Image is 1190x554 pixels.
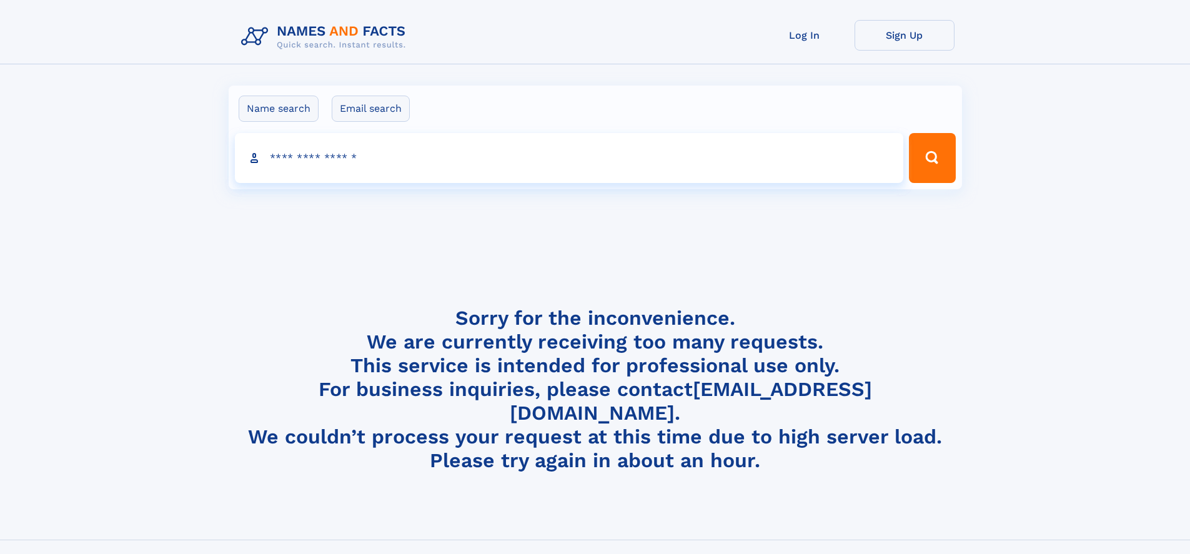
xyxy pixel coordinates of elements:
[510,377,872,425] a: [EMAIL_ADDRESS][DOMAIN_NAME]
[909,133,955,183] button: Search Button
[235,133,904,183] input: search input
[236,20,416,54] img: Logo Names and Facts
[239,96,319,122] label: Name search
[855,20,954,51] a: Sign Up
[332,96,410,122] label: Email search
[236,306,954,473] h4: Sorry for the inconvenience. We are currently receiving too many requests. This service is intend...
[755,20,855,51] a: Log In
